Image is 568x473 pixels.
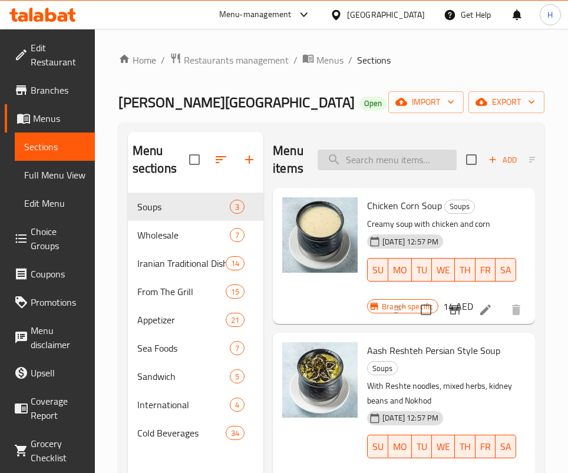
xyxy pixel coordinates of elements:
[5,429,95,472] a: Grocery Checklist
[5,387,95,429] a: Coverage Report
[302,52,344,68] a: Menus
[118,52,544,68] nav: breadcrumb
[128,419,263,447] div: Cold Beverages34
[137,426,226,440] div: Cold Beverages
[412,435,432,458] button: TU
[33,111,85,125] span: Menus
[496,435,516,458] button: SA
[15,189,95,217] a: Edit Menu
[282,197,358,273] img: Chicken Corn Soup
[417,262,427,279] span: TU
[367,258,388,282] button: SU
[230,230,244,241] span: 7
[31,295,85,309] span: Promotions
[128,221,263,249] div: Wholesale7
[137,313,226,327] span: Appetizer
[5,217,95,260] a: Choice Groups
[31,366,85,380] span: Upsell
[475,258,496,282] button: FR
[230,200,245,214] div: items
[230,201,244,213] span: 3
[128,306,263,334] div: Appetizer21
[137,256,226,270] span: Iranian Traditional Dishes
[128,249,263,277] div: Iranian Traditional Dishes14
[484,151,521,169] button: Add
[367,361,398,375] div: Soups
[496,258,516,282] button: SA
[347,8,425,21] div: [GEOGRAPHIC_DATA]
[226,313,245,327] div: items
[367,342,500,359] span: Aash Reshteh Persian Style Soup
[15,133,95,161] a: Sections
[15,161,95,189] a: Full Menu View
[137,341,230,355] div: Sea Foods
[128,277,263,306] div: From The Grill15
[468,91,544,113] button: export
[226,258,244,269] span: 14
[137,285,226,299] div: From The Grill
[437,262,450,279] span: WE
[31,323,85,352] span: Menu disclaimer
[478,95,535,110] span: export
[547,8,553,21] span: H
[128,391,263,419] div: International4
[128,188,263,452] nav: Menu sections
[378,412,443,424] span: [DATE] 12:57 PM
[367,197,442,214] span: Chicken Corn Soup
[137,228,230,242] div: Wholesale
[137,398,230,412] span: International
[5,260,95,288] a: Coupons
[226,315,244,326] span: 21
[31,83,85,97] span: Branches
[502,296,530,324] button: delete
[128,193,263,221] div: Soups3
[226,286,244,297] span: 15
[367,379,516,408] p: With Reshte noodles, mixed herbs, kidney beans and Nokhod
[478,303,493,317] a: Edit menu item
[357,53,391,67] span: Sections
[432,435,455,458] button: WE
[316,53,344,67] span: Menus
[437,438,450,455] span: WE
[455,435,475,458] button: TH
[230,228,245,242] div: items
[359,98,387,108] span: Open
[368,362,397,375] span: Soups
[372,438,384,455] span: SU
[417,438,427,455] span: TU
[460,262,471,279] span: TH
[128,334,263,362] div: Sea Foods7
[31,41,85,69] span: Edit Restaurant
[414,297,438,322] span: Select to update
[484,151,521,169] span: Add item
[31,267,85,281] span: Coupons
[226,256,245,270] div: items
[5,359,95,387] a: Upsell
[393,262,407,279] span: MO
[445,200,474,213] span: Soups
[348,53,352,67] li: /
[388,91,464,113] button: import
[412,258,432,282] button: TU
[367,435,388,458] button: SU
[31,224,85,253] span: Choice Groups
[5,288,95,316] a: Promotions
[31,394,85,422] span: Coverage Report
[500,262,511,279] span: SA
[128,362,263,391] div: Sandwich5
[226,285,245,299] div: items
[118,89,355,115] span: [PERSON_NAME][GEOGRAPHIC_DATA]
[460,438,471,455] span: TH
[441,296,469,324] button: Branch-specific-item
[273,142,303,177] h2: Menu items
[367,217,516,231] p: Creamy soup with chicken and corn
[5,316,95,359] a: Menu disclaimer
[170,52,289,68] a: Restaurants management
[137,369,230,383] span: Sandwich
[500,438,511,455] span: SA
[432,258,455,282] button: WE
[5,104,95,133] a: Menus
